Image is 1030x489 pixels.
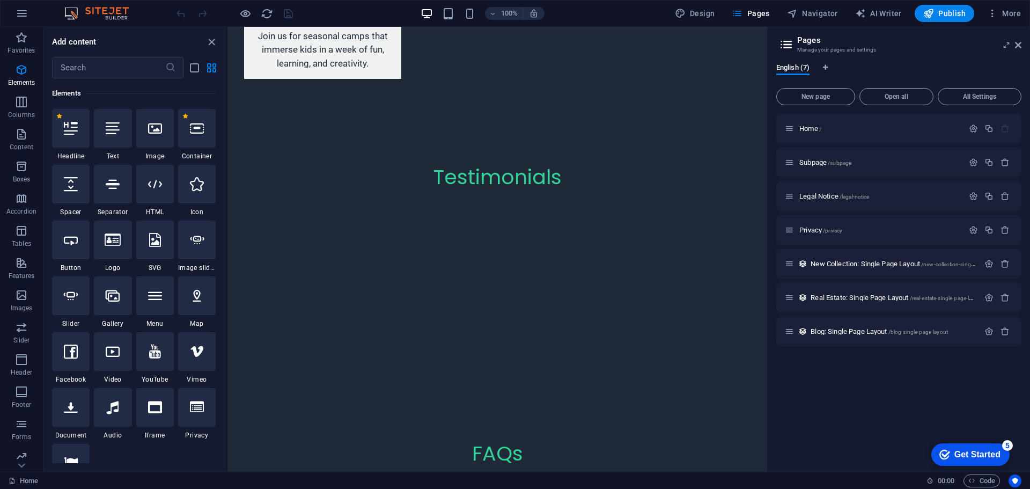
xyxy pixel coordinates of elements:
div: Settings [984,293,994,302]
div: Duplicate [984,192,994,201]
span: Pages [732,8,769,19]
span: Publish [923,8,966,19]
div: Gallery [94,276,131,328]
span: /new-collection-single-page-layout [921,261,1005,267]
div: YouTube [136,332,174,384]
div: 5 [79,2,90,13]
span: Open all [864,93,929,100]
div: Privacy [178,388,216,440]
div: Duplicate [984,158,994,167]
span: /privacy [823,228,842,233]
span: Headline [52,152,90,160]
div: Vimeo [178,332,216,384]
div: Video [94,332,131,384]
button: AI Writer [851,5,906,22]
span: Click to open page [799,226,842,234]
p: Tables [12,239,31,248]
span: Map [178,319,216,328]
div: Remove [1000,327,1010,336]
span: English (7) [776,61,810,76]
i: Reload page [261,8,273,20]
a: Click to cancel selection. Double-click to open Pages [9,475,38,487]
div: Settings [969,124,978,133]
span: Container [178,152,216,160]
span: Iframe [136,431,174,440]
div: HTML [136,165,174,216]
p: Features [9,272,34,280]
span: Click to open page [799,158,851,166]
p: Images [11,304,33,312]
span: Audio [94,431,131,440]
span: /legal-notice [840,194,870,200]
div: The startpage cannot be deleted [1000,124,1010,133]
div: Design (Ctrl+Alt+Y) [671,5,719,22]
div: Document [52,388,90,440]
button: reload [260,7,273,20]
span: Slider [52,319,90,328]
div: Duplicate [984,225,994,235]
div: Spacer [52,165,90,216]
div: Separator [94,165,131,216]
input: Search [52,57,165,78]
span: Logo [94,264,131,272]
div: Icon [178,165,216,216]
div: Remove [1000,259,1010,268]
div: Home/ [796,125,963,132]
div: Logo [94,221,131,272]
div: This layout is used as a template for all items (e.g. a blog post) of this collection. The conten... [798,327,807,336]
span: More [987,8,1021,19]
div: Settings [969,158,978,167]
span: Icon [178,208,216,216]
div: Container [178,109,216,160]
span: 00 00 [938,475,954,487]
p: Boxes [13,175,31,184]
p: Header [11,368,32,377]
div: SVG [136,221,174,272]
h6: Add content [52,35,97,48]
span: Separator [94,208,131,216]
button: Click here to leave preview mode and continue editing [239,7,252,20]
p: Accordion [6,207,36,216]
div: Slider [52,276,90,328]
span: Remove from favorites [56,113,62,119]
p: Columns [8,111,35,119]
div: Duplicate [984,124,994,133]
p: Elements [8,78,35,87]
div: Blog: Single Page Layout/blog-single-page-layout [807,328,979,335]
button: list-view [188,61,201,74]
span: AI Writer [855,8,902,19]
span: Facebook [52,375,90,384]
i: On resize automatically adjust zoom level to fit chosen device. [529,9,539,18]
span: Spacer [52,208,90,216]
div: Remove [1000,225,1010,235]
div: Menu [136,276,174,328]
div: Audio [94,388,131,440]
div: Real Estate: Single Page Layout/real-estate-single-page-layout [807,294,979,301]
div: This layout is used as a template for all items (e.g. a blog post) of this collection. The conten... [798,293,807,302]
button: grid-view [205,61,218,74]
span: Menu [136,319,174,328]
div: Image slider [178,221,216,272]
div: Map [178,276,216,328]
button: Design [671,5,719,22]
p: Slider [13,336,30,345]
span: Navigator [787,8,838,19]
h6: Elements [52,87,216,100]
span: Legal Notice [799,192,869,200]
span: YouTube [136,375,174,384]
span: Blog: Single Page Layout [811,327,948,335]
span: New Collection: Single Page Layout [811,260,1005,268]
div: Facebook [52,332,90,384]
button: close panel [205,35,218,48]
span: Real Estate: Single Page Layout [811,294,983,302]
img: Editor Logo [62,7,142,20]
div: Remove [1000,192,1010,201]
div: This layout is used as a template for all items (e.g. a blog post) of this collection. The conten... [798,259,807,268]
span: /real-estate-single-page-layout [910,295,983,301]
span: Click to open page [799,125,821,133]
span: HTML [136,208,174,216]
div: Get Started 5 items remaining, 0% complete [9,5,87,28]
h2: Pages [797,35,1021,45]
span: /blog-single-page-layout [888,329,948,335]
span: Image slider [178,264,216,272]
